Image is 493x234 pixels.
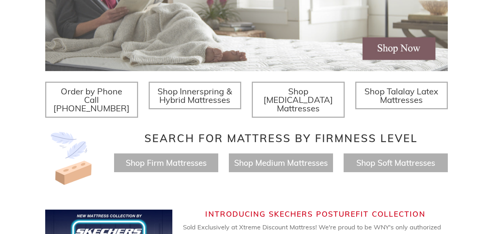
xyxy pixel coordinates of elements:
[364,86,438,105] span: Shop Talalay Latex Mattresses
[149,82,242,109] a: Shop Innerspring & Hybrid Mattresses
[126,158,207,168] a: Shop Firm Mattresses
[252,82,345,118] a: Shop [MEDICAL_DATA] Mattresses
[45,82,138,118] a: Order by Phone Call [PHONE_NUMBER]
[234,158,328,168] a: Shop Medium Mattresses
[144,131,418,145] span: Search for Mattress by Firmness Level
[355,82,448,109] a: Shop Talalay Latex Mattresses
[53,86,130,113] span: Order by Phone Call [PHONE_NUMBER]
[263,86,333,113] span: Shop [MEDICAL_DATA] Mattresses
[356,158,435,168] a: Shop Soft Mattresses
[205,209,425,218] span: Introducing Skechers Posturefit Collection
[158,86,232,105] span: Shop Innerspring & Hybrid Mattresses
[45,132,98,185] img: Image-of-brick- and-feather-representing-firm-and-soft-feel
